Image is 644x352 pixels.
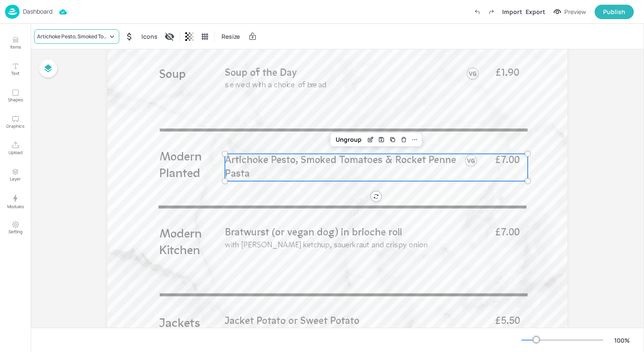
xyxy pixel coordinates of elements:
div: Duplicate [387,134,398,145]
span: Soup [159,69,186,81]
div: Preview [564,7,586,17]
span: with [PERSON_NAME] ketchup, sauerkraut and crispy onion [225,241,428,249]
span: Resize [220,32,241,41]
img: logo-86c26b7e.jpg [5,5,20,19]
span: £5.50 [495,317,520,326]
span: £7.00 [495,156,520,166]
div: Publish [603,7,625,17]
span: Jackets [159,318,200,330]
div: Export [526,7,545,16]
label: Undo (Ctrl + Z) [470,5,484,19]
div: Display condition [163,30,176,43]
div: Save Layout [376,134,387,145]
span: Modern Planted [159,152,202,180]
div: Hide symbol [123,30,136,43]
label: Redo (Ctrl + Y) [484,5,499,19]
span: Soup of the Day [225,69,297,78]
span: £1.90 [495,69,519,78]
div: Icons [140,30,159,43]
span: £7.00 [495,228,520,238]
span: served with a choice of bread [225,81,326,89]
div: Delete [398,134,409,145]
span: Artichoke Pesto, Smoked Tomatoes & Rocket Penne Pasta [225,156,456,179]
button: Publish [595,5,634,19]
div: Ungroup [332,134,365,145]
p: Dashboard [23,9,52,14]
div: Import [502,7,522,16]
div: Edit Item [365,134,376,145]
span: Bratwurst (or vegan dog) in brioche roll [225,228,402,238]
div: Artichoke Pesto, Smoked Tomatoes & Rocket Penne Pasta [37,33,108,40]
button: Preview [549,6,591,18]
span: Jacket Potato or Sweet Potato [225,317,359,326]
span: Modern Kitchen [159,229,202,257]
div: 100 % [612,336,632,345]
